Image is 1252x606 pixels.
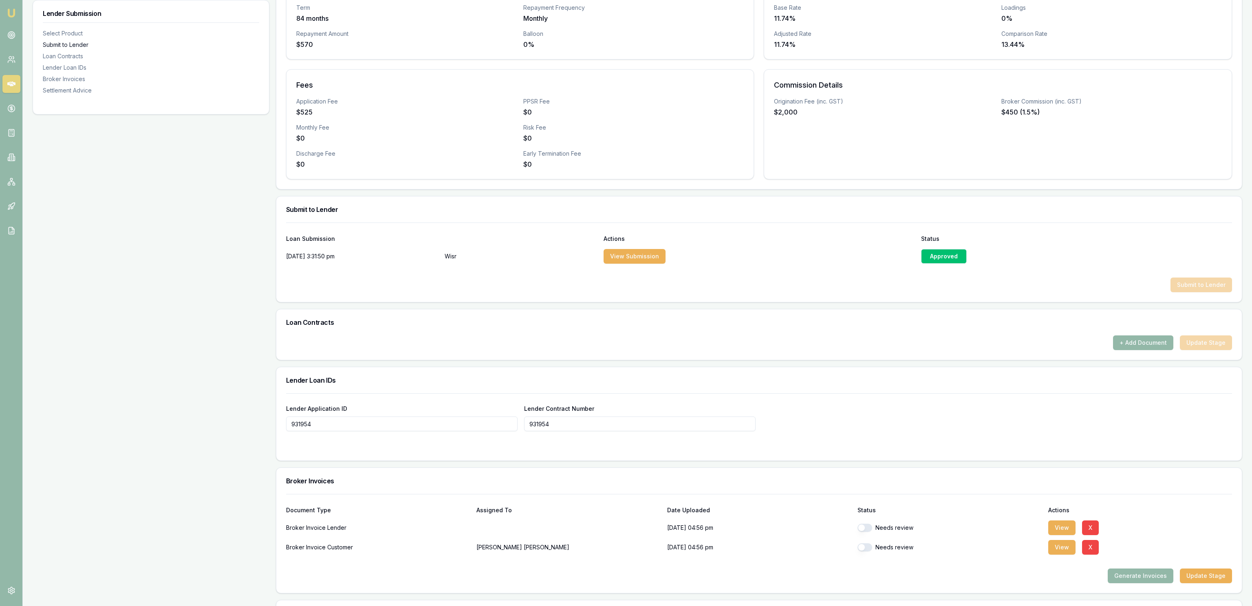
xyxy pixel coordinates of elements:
[296,79,744,91] h3: Fees
[296,123,517,132] div: Monthly Fee
[286,405,347,412] label: Lender Application ID
[43,52,259,60] div: Loan Contracts
[774,4,994,12] div: Base Rate
[774,79,1222,91] h3: Commission Details
[296,97,517,106] div: Application Fee
[286,520,470,536] div: Broker Invoice Lender
[523,150,744,158] div: Early Termination Fee
[1001,40,1222,49] div: 13.44%
[774,97,994,106] div: Origination Fee (inc. GST)
[857,543,1041,551] div: Needs review
[523,107,744,117] div: $0
[523,159,744,169] div: $0
[774,30,994,38] div: Adjusted Rate
[43,41,259,49] div: Submit to Lender
[7,8,16,18] img: emu-icon-u.png
[476,539,660,555] p: [PERSON_NAME] [PERSON_NAME]
[43,64,259,72] div: Lender Loan IDs
[1048,540,1076,555] button: View
[1108,569,1173,583] button: Generate Invoices
[1113,335,1173,350] button: + Add Document
[286,507,470,513] div: Document Type
[286,478,1232,484] h3: Broker Invoices
[1048,520,1076,535] button: View
[296,13,517,23] div: 84 months
[1082,520,1099,535] button: X
[667,507,851,513] div: Date Uploaded
[43,86,259,95] div: Settlement Advice
[1048,507,1232,513] div: Actions
[667,520,851,536] p: [DATE] 04:56 pm
[1180,569,1232,583] button: Update Stage
[296,40,517,49] div: $570
[476,507,660,513] div: Assigned To
[774,40,994,49] div: 11.74%
[857,507,1041,513] div: Status
[296,4,517,12] div: Term
[445,248,597,264] p: Wisr
[286,377,1232,383] h3: Lender Loan IDs
[524,405,594,412] label: Lender Contract Number
[523,133,744,143] div: $0
[286,248,439,264] div: [DATE] 3:31:50 pm
[523,40,744,49] div: 0%
[604,249,666,264] button: View Submission
[1001,4,1222,12] div: Loadings
[523,13,744,23] div: Monthly
[774,107,994,117] div: $2,000
[523,4,744,12] div: Repayment Frequency
[1001,107,1222,117] div: $450 (1.5%)
[296,30,517,38] div: Repayment Amount
[296,133,517,143] div: $0
[604,236,915,242] div: Actions
[523,123,744,132] div: Risk Fee
[286,236,597,242] div: Loan Submission
[43,10,259,17] h3: Lender Submission
[921,236,1232,242] div: Status
[857,524,1041,532] div: Needs review
[296,107,517,117] div: $525
[1082,540,1099,555] button: X
[1001,30,1222,38] div: Comparison Rate
[296,150,517,158] div: Discharge Fee
[667,539,851,555] p: [DATE] 04:56 pm
[43,29,259,37] div: Select Product
[921,249,967,264] div: Approved
[1001,97,1222,106] div: Broker Commission (inc. GST)
[523,97,744,106] div: PPSR Fee
[286,206,1232,213] h3: Submit to Lender
[286,539,470,555] div: Broker Invoice Customer
[43,75,259,83] div: Broker Invoices
[774,13,994,23] div: 11.74%
[1001,13,1222,23] div: 0%
[286,319,1232,326] h3: Loan Contracts
[523,30,744,38] div: Balloon
[296,159,517,169] div: $0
